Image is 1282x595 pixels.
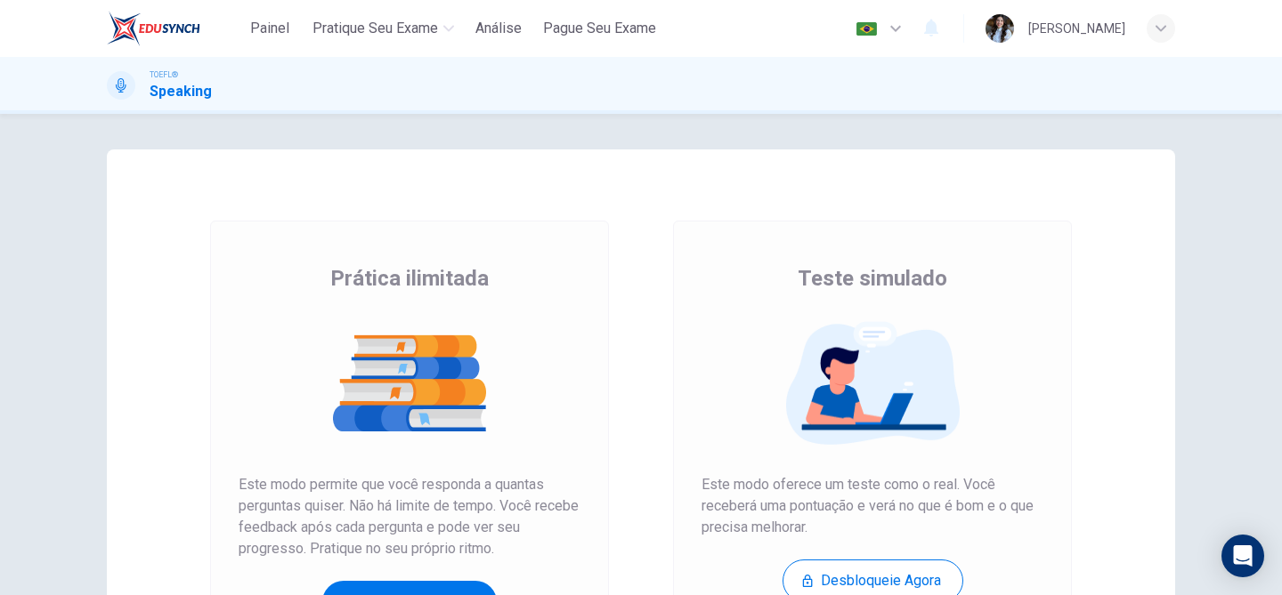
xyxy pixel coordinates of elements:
[312,18,438,39] span: Pratique seu exame
[543,18,656,39] span: Pague Seu Exame
[241,12,298,44] button: Painel
[107,11,200,46] img: EduSynch logo
[330,264,489,293] span: Prática ilimitada
[1221,535,1264,577] div: Open Intercom Messenger
[702,474,1043,538] span: Este modo oferece um teste como o real. Você receberá uma pontuação e verá no que é bom e o que p...
[986,14,1014,43] img: Profile picture
[107,11,241,46] a: EduSynch logo
[856,22,878,36] img: pt
[468,12,529,44] button: Análise
[150,81,212,102] h1: Speaking
[1028,18,1125,39] div: [PERSON_NAME]
[250,18,289,39] span: Painel
[798,264,947,293] span: Teste simulado
[305,12,461,44] button: Pratique seu exame
[475,18,522,39] span: Análise
[150,68,178,81] span: TOEFL®
[536,12,663,44] button: Pague Seu Exame
[239,474,580,559] span: Este modo permite que você responda a quantas perguntas quiser. Não há limite de tempo. Você rece...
